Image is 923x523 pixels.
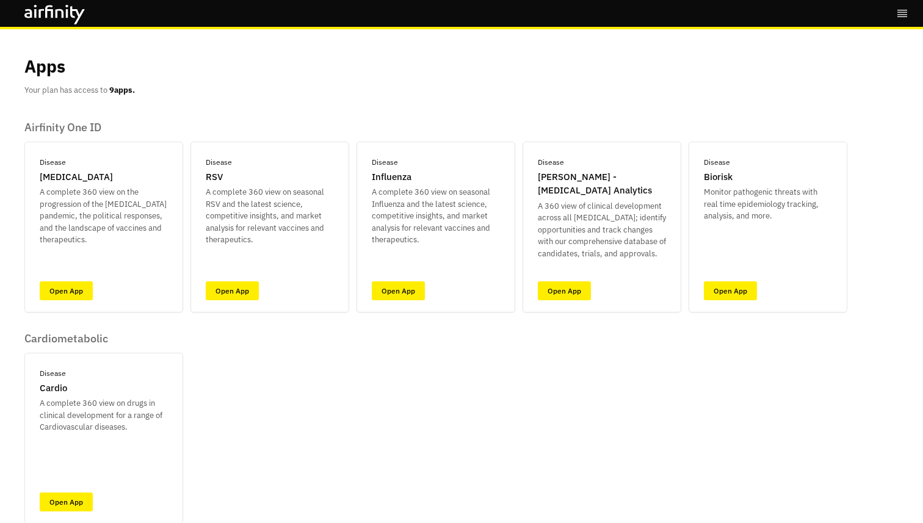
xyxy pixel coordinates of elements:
p: Cardio [40,381,67,395]
p: Disease [40,157,66,168]
p: A 360 view of clinical development across all [MEDICAL_DATA]; identify opportunities and track ch... [538,200,666,260]
p: Cardiometabolic [24,332,183,345]
p: Disease [538,157,564,168]
p: Disease [372,157,398,168]
p: Monitor pathogenic threats with real time epidemiology tracking, analysis, and more. [704,186,832,222]
p: [MEDICAL_DATA] [40,170,113,184]
b: 9 apps. [109,85,135,95]
p: Apps [24,54,65,79]
p: Your plan has access to [24,84,135,96]
a: Open App [40,281,93,300]
p: Disease [40,368,66,379]
p: A complete 360 view on the progression of the [MEDICAL_DATA] pandemic, the political responses, a... [40,186,168,246]
a: Open App [538,281,591,300]
p: Biorisk [704,170,733,184]
p: Disease [206,157,232,168]
a: Open App [206,281,259,300]
p: A complete 360 view on seasonal RSV and the latest science, competitive insights, and market anal... [206,186,334,246]
p: A complete 360 view on seasonal Influenza and the latest science, competitive insights, and marke... [372,186,500,246]
p: [PERSON_NAME] - [MEDICAL_DATA] Analytics [538,170,666,198]
p: A complete 360 view on drugs in clinical development for a range of Cardiovascular diseases. [40,397,168,433]
p: Disease [704,157,730,168]
p: RSV [206,170,223,184]
p: Airfinity One ID [24,121,847,134]
a: Open App [372,281,425,300]
a: Open App [40,492,93,511]
p: Influenza [372,170,411,184]
a: Open App [704,281,757,300]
